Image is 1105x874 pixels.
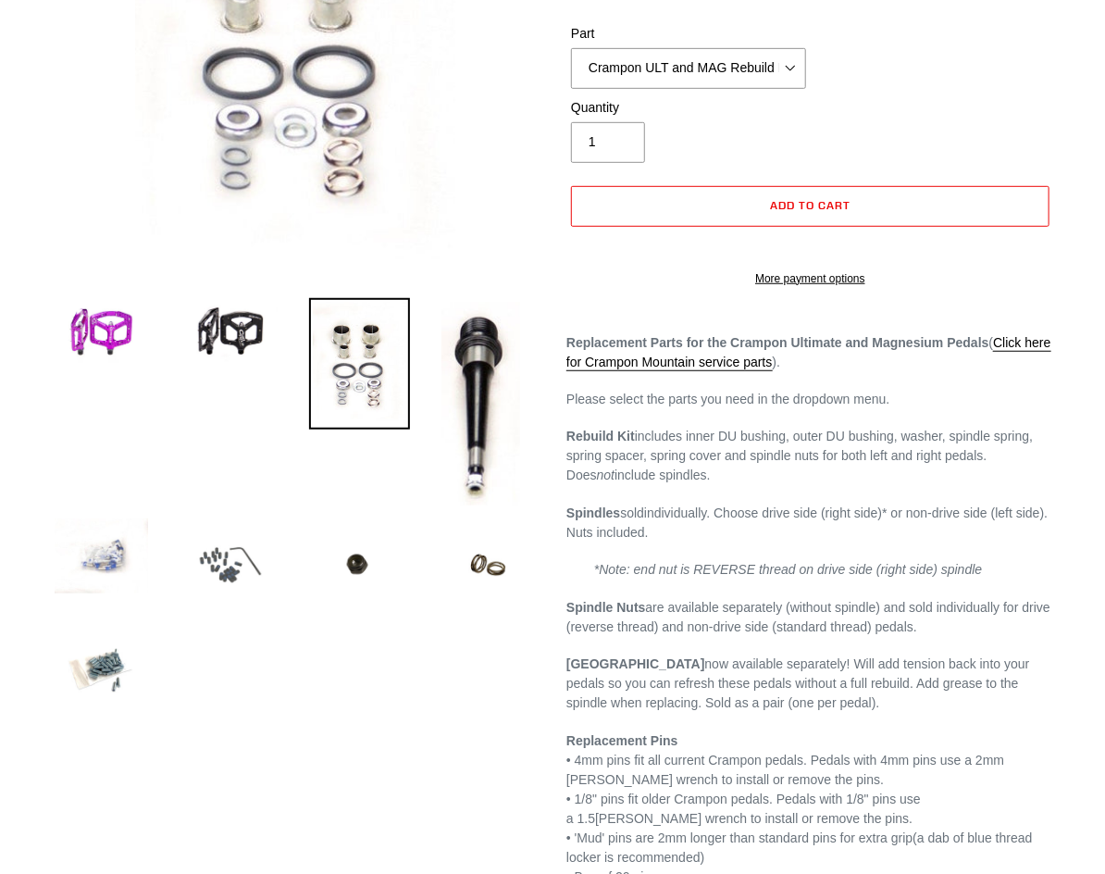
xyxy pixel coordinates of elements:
[594,562,982,577] em: *Note: end nut is REVERSE thread on drive side (right side) spindle
[620,506,644,520] span: sold
[566,830,1033,865] span: (a dab of blue thread locker is recommended)
[566,427,1054,485] p: includes inner DU bushing, outer DU bushing, washer, spindle spring, spring spacer, spring cover ...
[566,335,1051,371] a: Click here for Crampon Mountain service parts
[571,98,806,118] label: Quantity
[51,298,152,368] img: Load image into Gallery viewer, Canfield Bikes Crampon ULT and MAG Pedal Service Parts
[51,621,152,722] img: Load image into Gallery viewer, Canfield Bikes Crampon ULT and MAG Pedal Service Parts
[566,429,635,443] strong: Rebuild Kit
[438,298,524,509] img: Load image into Gallery viewer, Canfield Bikes Crampon ULT and MAG Pedal Service Parts
[566,390,1054,409] p: Please select the parts you need in the dropdown menu.
[597,468,615,482] em: not
[566,598,1054,637] p: are available separately (without spindle) and sold individually for drive (reverse thread) and n...
[51,515,152,597] img: Load image into Gallery viewer, Canfield Bikes Crampon ULT and MAG Pedal Service Parts
[309,298,410,430] img: Load image into Gallery viewer, Canfield Bikes Crampon ULT and MAG Pedal Service Parts
[566,335,989,350] strong: Replacement Parts for the Crampon Ultimate and Magnesium Pedals
[180,515,280,616] img: Load image into Gallery viewer, Canfield Bikes Crampon ULT and MAG Pedal Service Parts
[566,733,678,748] strong: Replacement Pins
[438,515,539,616] img: Load image into Gallery viewer, Canfield Bikes Crampon ULT and MAG Pedal Service Parts
[566,656,705,671] strong: [GEOGRAPHIC_DATA]
[566,504,1054,543] p: individually. Choose drive side (right side)* or non-drive side (left side). Nuts included.
[309,515,410,610] img: Load image into Gallery viewer, Canfield Bikes Crampon ULT and MAG Pedal Service Parts
[566,600,646,615] strong: Spindle Nuts
[571,24,806,44] label: Part
[571,270,1049,287] a: More payment options
[566,333,1054,372] p: ( ).
[566,655,1054,713] p: now available separately! Will add tension back into your pedals so you can refresh these pedals ...
[180,298,280,368] img: Load image into Gallery viewer, Canfield Bikes Crampon ULT and MAG Pedal Service Parts
[571,186,1049,227] button: Add to cart
[770,198,850,212] span: Add to cart
[566,506,620,520] strong: Spindles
